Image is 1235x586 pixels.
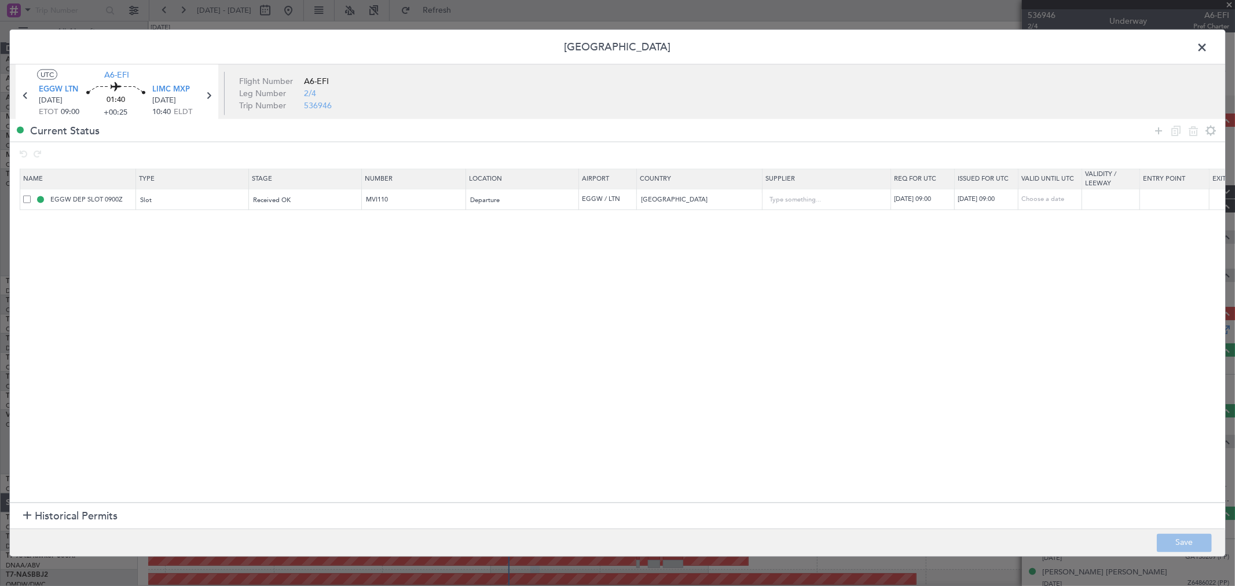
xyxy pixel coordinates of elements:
[10,30,1225,65] header: [GEOGRAPHIC_DATA]
[1021,195,1082,204] div: Choose a date
[1021,174,1074,183] span: Valid Until Utc
[1143,174,1185,183] span: Entry Point
[1085,169,1116,188] span: Validity / Leeway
